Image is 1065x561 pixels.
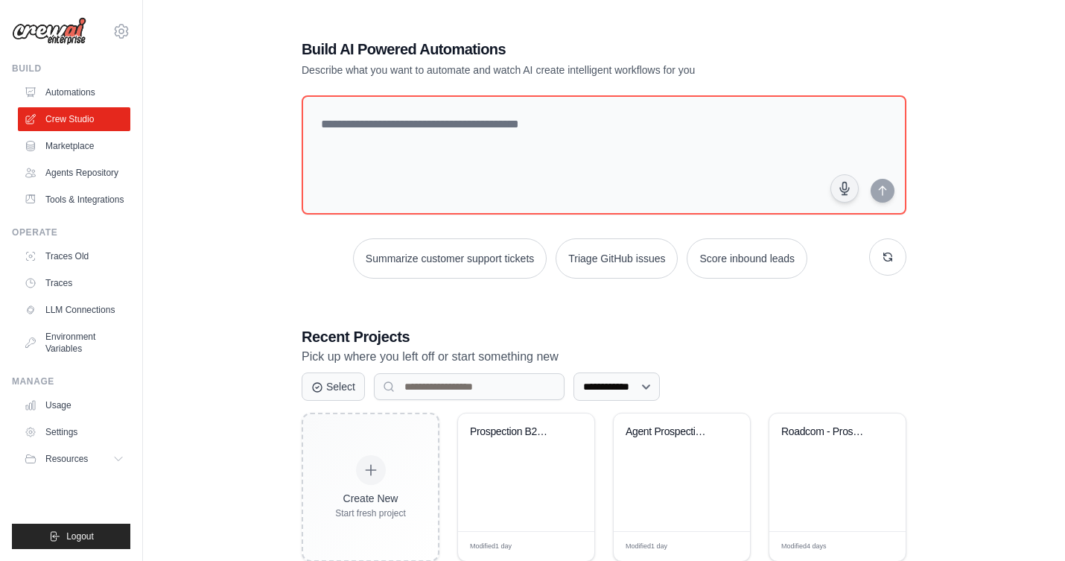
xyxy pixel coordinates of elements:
a: Settings [18,420,130,444]
span: Edit [559,541,572,552]
a: Traces [18,271,130,295]
div: Prospection B2B Innovation - Cabinet PI [470,425,560,439]
button: Click to speak your automation idea [830,174,859,203]
div: Manage [12,375,130,387]
h3: Recent Projects [302,326,906,347]
span: Modified 1 day [626,542,667,552]
div: Start fresh project [335,507,406,519]
button: Summarize customer support tickets [353,238,547,279]
button: Resources [18,447,130,471]
a: Tools & Integrations [18,188,130,212]
a: Crew Studio [18,107,130,131]
a: LLM Connections [18,298,130,322]
div: Build [12,63,130,75]
p: Pick up where you left off or start something new [302,347,906,367]
span: Modified 1 day [470,542,512,552]
h1: Build AI Powered Automations [302,39,802,60]
div: Create New [335,491,406,506]
a: Usage [18,393,130,417]
button: Get new suggestions [869,238,906,276]
img: Logo [12,17,86,45]
button: Triage GitHub issues [556,238,678,279]
button: Score inbound leads [687,238,807,279]
span: Edit [715,541,728,552]
span: Edit [871,541,883,552]
div: Roadcom - Prospection PCM Automatisee Collectivites [781,425,871,439]
span: Modified 4 days [781,542,827,552]
span: Resources [45,453,88,465]
p: Describe what you want to automate and watch AI create intelligent workflows for you [302,63,802,77]
div: Operate [12,226,130,238]
button: Logout [12,524,130,549]
a: Automations [18,80,130,104]
a: Environment Variables [18,325,130,361]
button: Select [302,373,365,401]
span: Logout [66,530,94,542]
a: Agents Repository [18,161,130,185]
div: Agent Prospection B2B Collectivites Eco-Responsable [626,425,716,439]
a: Marketplace [18,134,130,158]
a: Traces Old [18,244,130,268]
